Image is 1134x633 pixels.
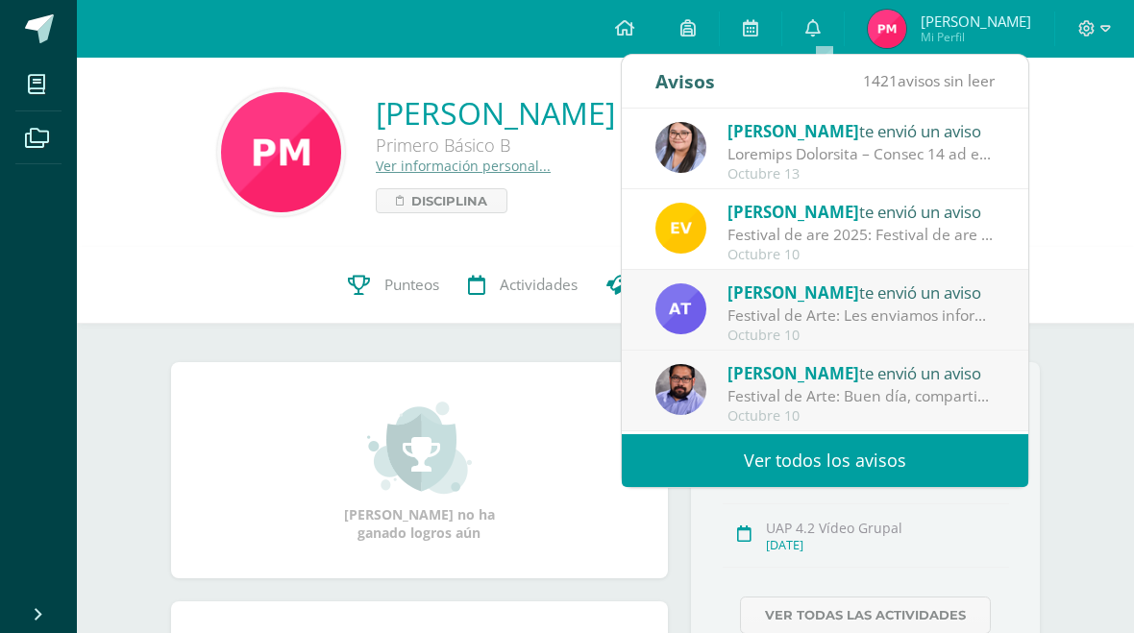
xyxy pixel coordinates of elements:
[727,328,995,344] div: Octubre 10
[622,434,1028,487] a: Ver todos los avisos
[727,304,995,327] div: Festival de Arte: Les enviamos información importante para el festival de Arte
[655,364,706,415] img: fe2f5d220dae08f5bb59c8e1ae6aeac3.png
[727,360,995,385] div: te envió un aviso
[727,224,995,246] div: Festival de are 2025: Festival de are 2025
[727,118,995,143] div: te envió un aviso
[727,385,995,407] div: Festival de Arte: Buen día, compartimos información importante sobre nuestro festival artístico. ...
[727,280,995,304] div: te envió un aviso
[500,275,578,295] span: Actividades
[376,134,952,157] div: Primero Básico B
[727,281,859,304] span: [PERSON_NAME]
[221,92,341,212] img: c412f11db77cf4ea4a6640c5b678de60.png
[333,247,454,324] a: Punteos
[655,55,715,108] div: Avisos
[655,203,706,254] img: 383db5ddd486cfc25017fad405f5d727.png
[384,275,439,295] span: Punteos
[727,247,995,263] div: Octubre 10
[454,247,592,324] a: Actividades
[863,70,995,91] span: avisos sin leer
[376,92,994,134] a: [PERSON_NAME] Santiago [PERSON_NAME]
[727,408,995,425] div: Octubre 10
[655,122,706,173] img: 17db063816693a26b2c8d26fdd0faec0.png
[376,157,551,175] a: Ver información personal...
[766,537,1008,553] div: [DATE]
[863,70,898,91] span: 1421
[727,199,995,224] div: te envió un aviso
[727,166,995,183] div: Octubre 13
[727,362,859,384] span: [PERSON_NAME]
[323,400,515,542] div: [PERSON_NAME] no ha ganado logros aún
[655,283,706,334] img: e0d417c472ee790ef5578283e3430836.png
[411,189,487,212] span: Disciplina
[868,10,906,48] img: bec99cc6be4ad4d6a1280ec055473875.png
[367,400,472,496] img: achievement_small.png
[921,12,1031,31] span: [PERSON_NAME]
[921,29,1031,45] span: Mi Perfil
[376,188,507,213] a: Disciplina
[727,143,995,165] div: Festival Artístico – Martes 14 de octubre: Estimados estudiantes: Reciban un atento y cordial sal...
[592,247,731,324] a: Trayectoria
[727,120,859,142] span: [PERSON_NAME]
[727,201,859,223] span: [PERSON_NAME]
[766,519,1008,537] div: UAP 4.2 Vídeo Grupal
